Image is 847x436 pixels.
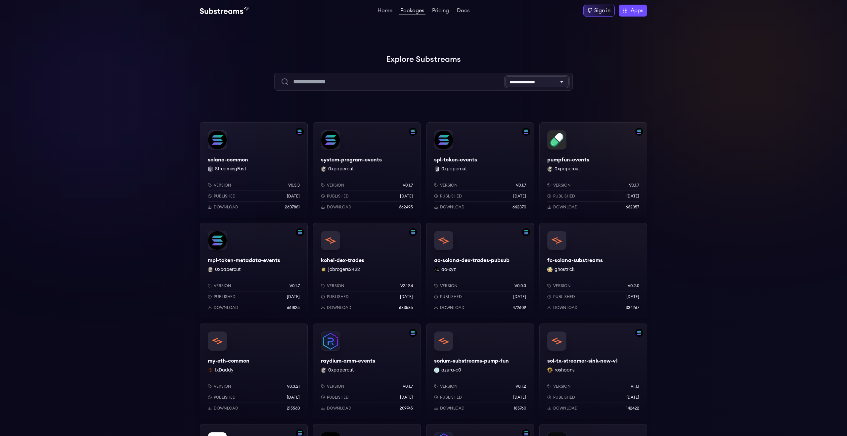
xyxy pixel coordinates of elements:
p: [DATE] [626,294,639,299]
button: ghostrick [555,266,575,273]
button: roshaans [555,367,575,373]
p: Download [327,406,351,411]
img: Substream's logo [200,7,249,15]
button: ao-xyz [441,266,456,273]
p: Version [327,183,344,188]
p: Download [214,406,238,411]
a: my-eth-commonmy-eth-commonIxDaddy IxDaddyVersionv0.3.21Published[DATE]Download215560 [200,324,308,419]
p: [DATE] [287,294,300,299]
button: jobrogers2422 [328,266,360,273]
button: 0xpapercut [215,266,241,273]
p: Published [327,194,349,199]
p: Published [214,194,236,199]
a: sorium-substreams-pump-funsorium-substreams-pump-funazura-c0 azura-c0Versionv0.1.2Published[DATE]... [426,324,534,419]
img: Filter by solana network [409,329,417,337]
img: Filter by solana network [409,128,417,136]
p: v0.0.3 [514,283,526,288]
p: [DATE] [287,194,300,199]
a: Filter by solana networkspl-token-eventsspl-token-events 0xpapercutVersionv0.1.7Published[DATE]Do... [426,122,534,218]
p: Published [553,294,575,299]
p: 662495 [399,204,413,210]
p: Published [440,395,462,400]
p: [DATE] [513,395,526,400]
img: Filter by solana network [409,228,417,236]
p: Download [327,204,351,210]
button: 0xpapercut [328,367,354,373]
p: Published [327,294,349,299]
p: Download [214,305,238,310]
img: Filter by solana network [522,128,530,136]
p: Download [327,305,351,310]
img: Filter by solana network [522,228,530,236]
h1: Explore Substreams [200,53,647,66]
button: 0xpapercut [441,166,467,172]
p: Version [327,384,344,389]
p: Download [440,204,465,210]
a: Filter by solana networkraydium-amm-eventsraydium-amm-events0xpapercut 0xpapercutVersionv0.1.7Pub... [313,324,421,419]
p: Download [553,305,578,310]
a: Home [376,8,394,15]
a: Filter by solana networksol-tx-streamer-sink-new-v1sol-tx-streamer-sink-new-v1roshaans roshaansVe... [539,324,647,419]
p: v0.1.2 [515,384,526,389]
p: Published [440,294,462,299]
a: Filter by solana networksolana-commonsolana-common StreamingFastVersionv0.3.3Published[DATE]Downl... [200,122,308,218]
a: Filter by solana networkmpl-token-metadata-eventsmpl-token-metadata-events0xpapercut 0xpapercutVe... [200,223,308,318]
p: [DATE] [513,294,526,299]
p: 661825 [287,305,300,310]
p: Version [440,384,458,389]
a: Docs [456,8,471,15]
p: Download [440,305,465,310]
a: Filter by solana networkkohei-dex-tradeskohei-dex-tradesjobrogers2422 jobrogers2422Versionv2.19.4... [313,223,421,318]
p: [DATE] [626,194,639,199]
p: Download [214,204,238,210]
div: Sign in [594,7,610,15]
p: 215560 [287,406,300,411]
p: [DATE] [513,194,526,199]
p: Download [553,204,578,210]
p: Published [327,395,349,400]
a: Sign in [583,5,615,17]
p: v0.1.7 [403,183,413,188]
p: 334267 [626,305,639,310]
p: v0.3.21 [287,384,300,389]
img: Filter by solana network [635,128,643,136]
a: Filter by solana networksystem-program-eventssystem-program-events0xpapercut 0xpapercutVersionv0.... [313,122,421,218]
p: 2607881 [285,204,300,210]
p: Version [553,183,571,188]
p: Published [553,395,575,400]
button: azura-c0 [441,367,461,373]
p: Version [440,283,458,288]
p: [DATE] [287,395,300,400]
a: fc-solana-substreamsfc-solana-substreamsghostrick ghostrickVersionv0.2.0Published[DATE]Download33... [539,223,647,318]
p: v0.1.7 [629,183,639,188]
p: Download [553,406,578,411]
p: [DATE] [400,194,413,199]
img: Filter by solana network [635,329,643,337]
p: Published [440,194,462,199]
a: Filter by solana networkpumpfun-eventspumpfun-events0xpapercut 0xpapercutVersionv0.1.7Published[D... [539,122,647,218]
p: v0.3.3 [288,183,300,188]
p: v2.19.4 [400,283,413,288]
p: Version [440,183,458,188]
p: Version [327,283,344,288]
p: 662357 [626,204,639,210]
p: 185760 [514,406,526,411]
p: Published [214,294,236,299]
p: Version [214,283,231,288]
p: [DATE] [626,395,639,400]
p: 472609 [513,305,526,310]
p: v0.1.7 [290,283,300,288]
p: 142422 [626,406,639,411]
p: Version [214,384,231,389]
p: [DATE] [400,294,413,299]
img: Filter by solana network [296,128,304,136]
a: Pricing [431,8,450,15]
p: Published [214,395,236,400]
p: Download [440,406,465,411]
p: [DATE] [400,395,413,400]
p: v1.1.1 [631,384,639,389]
p: Version [553,384,571,389]
button: StreamingFast [215,166,246,172]
span: Apps [631,7,643,15]
button: IxDaddy [215,367,234,373]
